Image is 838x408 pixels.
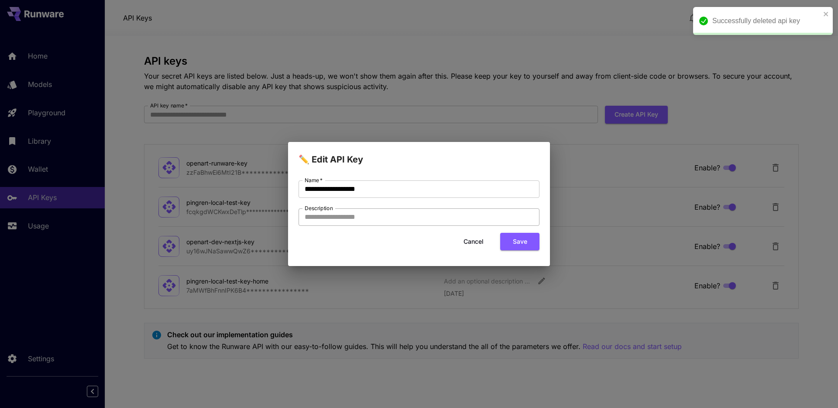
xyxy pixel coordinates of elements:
[305,176,323,184] label: Name
[288,142,550,166] h2: ✏️ Edit API Key
[712,16,821,26] div: Successfully deleted api key
[454,233,493,251] button: Cancel
[305,204,333,212] label: Description
[500,233,539,251] button: Save
[823,10,829,17] button: close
